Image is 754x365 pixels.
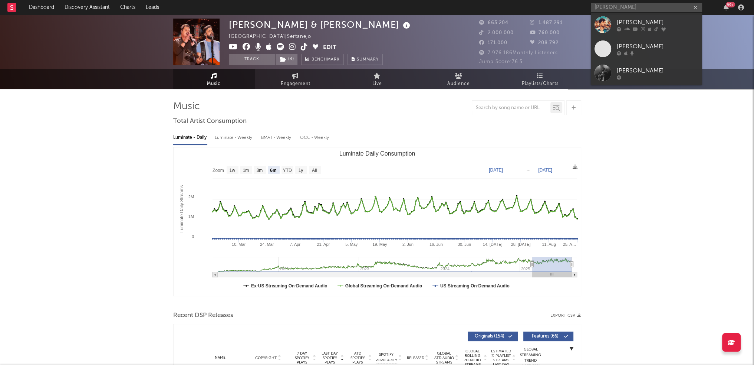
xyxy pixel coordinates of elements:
[323,43,336,52] button: Edit
[372,79,382,88] span: Live
[207,79,221,88] span: Music
[429,242,442,247] text: 16. Jun
[402,242,413,247] text: 2. Jun
[348,351,368,365] span: ATD Spotify Plays
[617,66,698,75] div: [PERSON_NAME]
[500,69,581,89] a: Playlists/Charts
[243,168,249,173] text: 1m
[434,351,454,365] span: Global ATD Audio Streams
[312,168,316,173] text: All
[457,242,471,247] text: 30. Jun
[188,195,194,199] text: 2M
[440,283,509,289] text: US Streaming On-Demand Audio
[173,311,233,320] span: Recent DSP Releases
[591,61,702,85] a: [PERSON_NAME]
[290,242,300,247] text: 7. Apr
[530,30,560,35] span: 760.000
[511,242,530,247] text: 28. [DATE]
[472,105,550,111] input: Search by song name or URL
[489,167,503,173] text: [DATE]
[256,168,263,173] text: 3m
[530,40,559,45] span: 208.792
[468,332,518,341] button: Originals(154)
[522,79,559,88] span: Playlists/Charts
[312,55,340,64] span: Benchmark
[483,242,502,247] text: 14. [DATE]
[255,356,277,360] span: Copyright
[479,50,558,55] span: 7.976.186 Monthly Listeners
[281,79,310,88] span: Engagement
[348,54,383,65] button: Summary
[174,147,581,296] svg: Luminate Daily Consumption
[191,234,194,239] text: 0
[215,131,254,144] div: Luminate - Weekly
[530,20,563,25] span: 1.487.291
[479,30,514,35] span: 2.000.000
[528,334,562,339] span: Features ( 66 )
[407,356,424,360] span: Released
[473,334,507,339] span: Originals ( 154 )
[320,351,340,365] span: Last Day Spotify Plays
[479,59,523,64] span: Jump Score: 76.5
[298,168,303,173] text: 1y
[339,150,415,157] text: Luminate Daily Consumption
[479,20,508,25] span: 663.204
[418,69,500,89] a: Audience
[591,13,702,37] a: [PERSON_NAME]
[213,168,224,173] text: Zoom
[724,4,729,10] button: 99+
[345,242,358,247] text: 5. May
[523,332,573,341] button: Features(66)
[375,352,397,363] span: Spotify Popularity
[550,313,581,318] button: Export CSV
[173,69,255,89] a: Music
[591,37,702,61] a: [PERSON_NAME]
[336,69,418,89] a: Live
[275,54,298,65] span: ( 4 )
[479,40,507,45] span: 171.000
[726,2,735,7] div: 99 +
[372,242,387,247] text: 19. May
[260,242,274,247] text: 24. Mar
[447,79,470,88] span: Audience
[173,131,207,144] div: Luminate - Daily
[617,42,698,51] div: [PERSON_NAME]
[251,283,327,289] text: Ex-US Streaming On-Demand Audio
[196,355,244,361] div: Name
[270,168,276,173] text: 6m
[526,167,530,173] text: →
[292,351,312,365] span: 7 Day Spotify Plays
[591,3,702,12] input: Search for artists
[229,19,412,31] div: [PERSON_NAME] & [PERSON_NAME]
[563,242,576,247] text: 25. A…
[345,283,422,289] text: Global Streaming On-Demand Audio
[229,32,320,41] div: [GEOGRAPHIC_DATA] | Sertanejo
[317,242,330,247] text: 21. Apr
[229,168,235,173] text: 1w
[301,54,344,65] a: Benchmark
[276,54,297,65] button: (4)
[542,242,556,247] text: 11. Aug
[229,54,275,65] button: Track
[231,242,246,247] text: 10. Mar
[538,167,552,173] text: [DATE]
[357,58,379,62] span: Summary
[261,131,293,144] div: BMAT - Weekly
[255,69,336,89] a: Engagement
[188,214,194,219] text: 1M
[300,131,330,144] div: OCC - Weekly
[283,168,292,173] text: YTD
[617,18,698,27] div: [PERSON_NAME]
[173,117,247,126] span: Total Artist Consumption
[179,185,184,232] text: Luminate Daily Streams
